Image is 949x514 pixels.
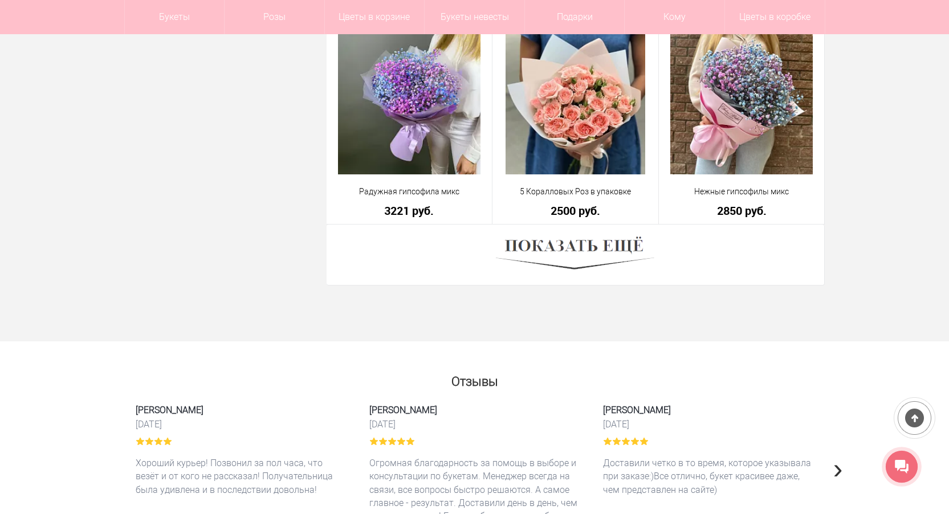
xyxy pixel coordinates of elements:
[833,451,843,484] span: Next
[500,205,651,217] a: 2500 руб.
[500,186,651,198] a: 5 Коралловых Роз в упаковке
[338,32,480,174] img: Радужная гипсофила микс
[496,233,654,276] img: Показать ещё
[369,418,580,430] time: [DATE]
[506,32,645,174] img: 5 Коралловых Роз в упаковке
[136,456,347,496] p: Хороший курьер! Позвонил за пол часа, что везёт и от кого не рассказал! Получательница была удивл...
[124,369,825,389] h2: Отзывы
[334,186,485,198] a: Радужная гипсофила микс
[136,418,347,430] time: [DATE]
[666,186,817,198] a: Нежные гипсофилы микс
[666,205,817,217] a: 2850 руб.
[334,205,485,217] a: 3221 руб.
[369,403,580,417] span: [PERSON_NAME]
[603,403,814,417] span: [PERSON_NAME]
[496,250,654,259] a: Показать ещё
[603,418,814,430] time: [DATE]
[670,32,813,174] img: Нежные гипсофилы микс
[603,456,814,496] p: Доставили четко в то время, которое указывала при заказе:)Все отлично, букет красивее даже, чем п...
[136,403,347,417] span: [PERSON_NAME]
